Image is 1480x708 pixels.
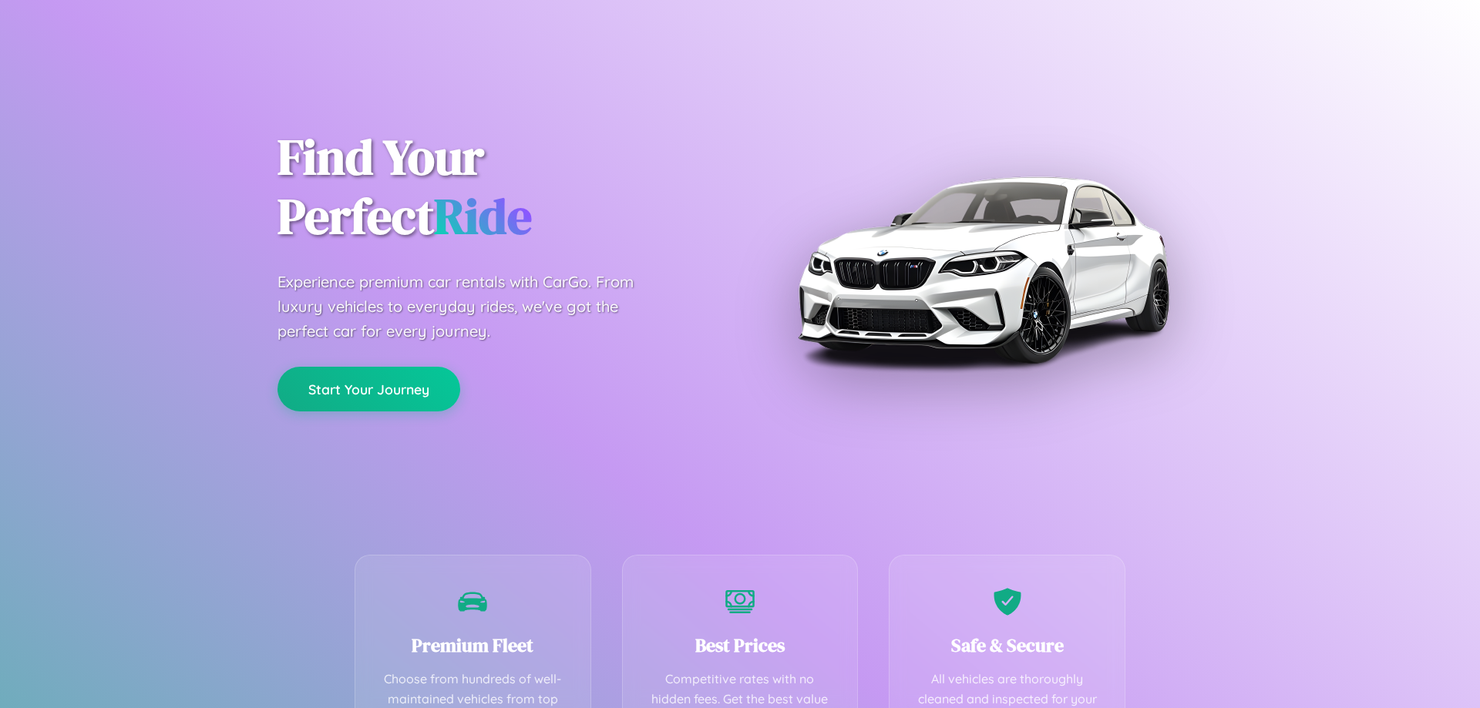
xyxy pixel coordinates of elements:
[378,633,567,658] h3: Premium Fleet
[277,367,460,411] button: Start Your Journey
[434,183,532,250] span: Ride
[790,77,1176,462] img: Premium BMW car rental vehicle
[277,270,663,344] p: Experience premium car rentals with CarGo. From luxury vehicles to everyday rides, we've got the ...
[277,128,717,247] h1: Find Your Perfect
[913,633,1102,658] h3: Safe & Secure
[646,633,835,658] h3: Best Prices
